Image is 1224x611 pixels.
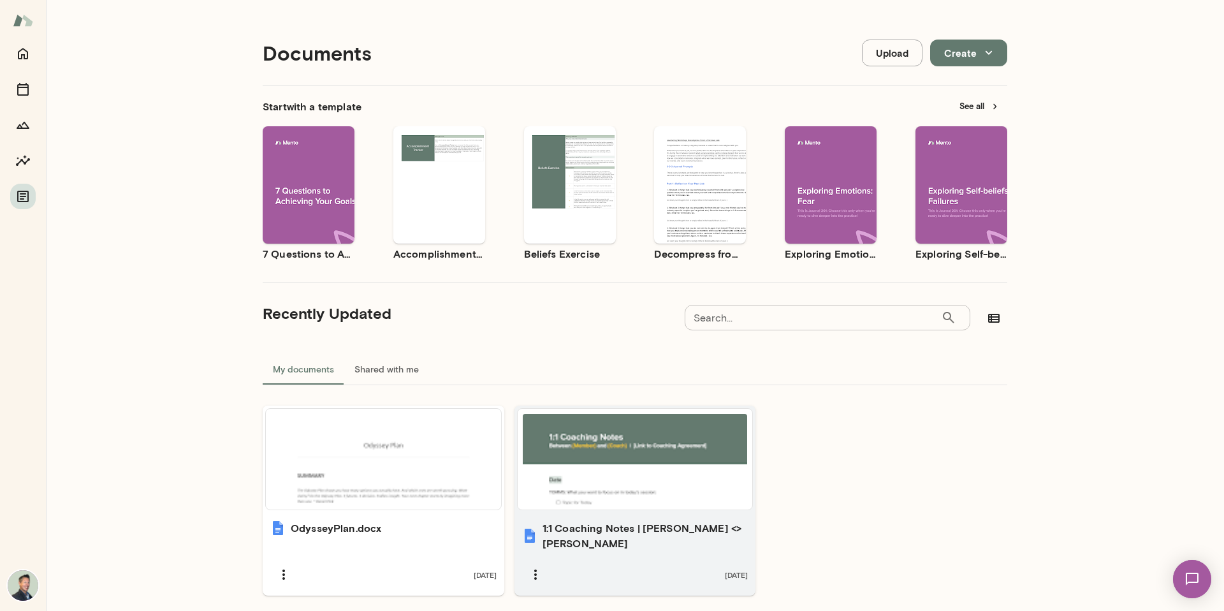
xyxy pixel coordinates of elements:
h6: Start with a template [263,99,361,114]
button: See all [952,96,1007,116]
h6: Beliefs Exercise [524,246,616,261]
button: Shared with me [344,354,429,385]
h5: Recently Updated [263,303,391,323]
img: OdysseyPlan.docx [270,520,286,536]
h6: Exploring Self-beliefs: Failures [915,246,1007,261]
span: [DATE] [725,570,748,580]
img: 1:1 Coaching Notes | Brian <> Mike [522,528,537,543]
h6: 1:1 Coaching Notes | [PERSON_NAME] <> [PERSON_NAME] [543,520,748,551]
h6: Decompress from a Job [654,246,746,261]
button: Insights [10,148,36,173]
div: documents tabs [263,354,1007,385]
button: Documents [10,184,36,209]
img: Brian Lawrence [8,570,38,601]
span: [DATE] [474,570,497,580]
button: Growth Plan [10,112,36,138]
h6: Exploring Emotions: Fear [785,246,877,261]
button: Upload [862,40,922,66]
button: Home [10,41,36,66]
button: My documents [263,354,344,385]
img: Mento [13,8,33,33]
h6: OdysseyPlan.docx [291,520,381,536]
h4: Documents [263,41,372,65]
button: Sessions [10,77,36,102]
button: Create [930,40,1007,66]
h6: 7 Questions to Achieving Your Goals [263,246,354,261]
h6: Accomplishment Tracker [393,246,485,261]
